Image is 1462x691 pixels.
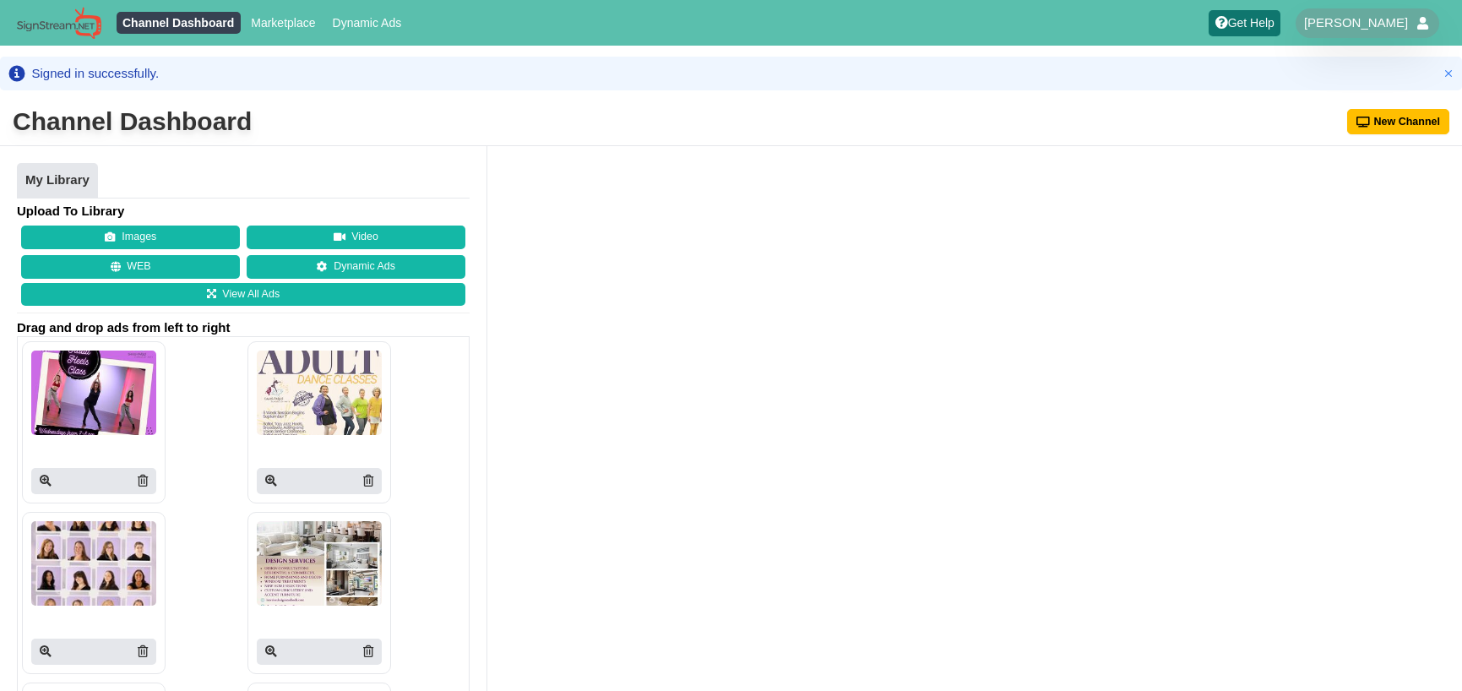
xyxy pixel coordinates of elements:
div: Signed in successfully. [32,65,160,82]
h4: Upload To Library [17,203,470,220]
img: P250x250 image processing20250819 913637 3rrhzp [257,351,382,435]
img: Sign Stream.NET [17,7,101,40]
a: Channel Dashboard [117,12,241,34]
a: Dynamic Ads [247,255,465,279]
img: P250x250 image processing20250721 1016204 kvxyfr [257,521,382,606]
button: Video [247,226,465,249]
button: Images [21,226,240,249]
button: New Channel [1347,109,1450,134]
a: View All Ads [21,283,465,307]
a: Marketplace [245,12,322,34]
a: Dynamic Ads [326,12,408,34]
img: P250x250 image processing20250819 913637 1200nv8 [31,351,156,435]
button: WEB [21,255,240,279]
span: Drag and drop ads from left to right [17,319,470,336]
a: My Library [17,163,98,199]
button: Close [1440,65,1457,82]
a: Get Help [1209,10,1280,36]
img: P250x250 image processing20250819 913637 1krid44 [31,521,156,606]
span: [PERSON_NAME] [1304,14,1408,31]
div: Channel Dashboard [13,105,252,139]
